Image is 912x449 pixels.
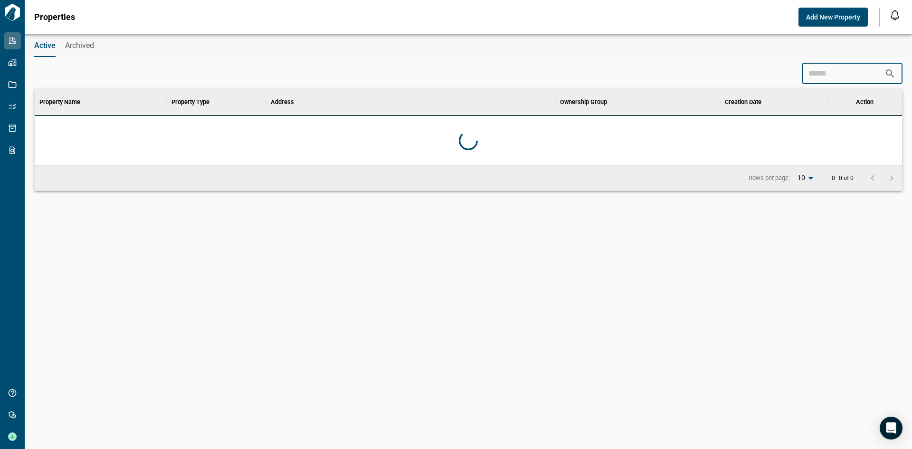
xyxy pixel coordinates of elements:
div: base tabs [25,34,912,57]
div: 10 [794,171,817,185]
div: Action [856,89,874,115]
div: Ownership Group [555,89,721,115]
p: Rows per page: [749,174,790,182]
span: Properties [34,12,75,22]
button: Open notification feed [887,8,902,23]
div: Creation Date [725,89,761,115]
p: 0–0 of 0 [832,175,854,182]
span: Active [34,41,56,50]
div: Open Intercom Messenger [880,417,902,439]
div: Address [266,89,555,115]
button: Add New Property [798,8,868,27]
span: Archived [65,41,94,50]
span: Add New Property [806,12,860,22]
div: Property Name [35,89,167,115]
div: Property Name [39,89,80,115]
div: Address [271,89,294,115]
div: Creation Date [720,89,827,115]
div: Property Type [167,89,266,115]
div: Action [827,89,902,115]
div: Ownership Group [560,89,607,115]
div: Property Type [171,89,209,115]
